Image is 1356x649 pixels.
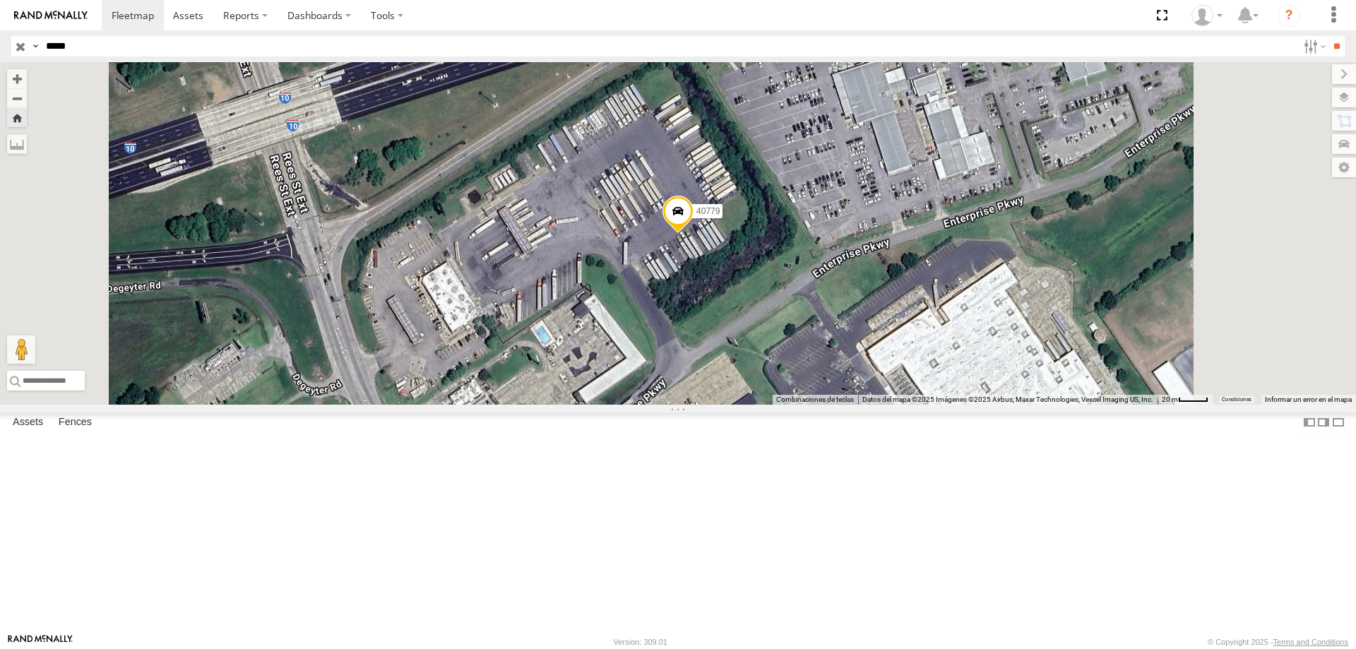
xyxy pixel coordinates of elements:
label: Assets [6,412,50,432]
span: 40779 [696,206,720,216]
div: Version: 309.01 [614,638,667,646]
div: © Copyright 2025 - [1208,638,1348,646]
a: Informar un error en el mapa [1265,395,1352,403]
label: Dock Summary Table to the Right [1316,412,1331,433]
a: Visit our Website [8,635,73,649]
label: Map Settings [1332,157,1356,177]
label: Fences [52,412,99,432]
button: Zoom out [7,88,27,108]
label: Search Query [30,36,41,56]
img: rand-logo.svg [14,11,88,20]
a: Terms and Conditions [1273,638,1348,646]
a: Condiciones (se abre en una nueva pestaña) [1222,397,1251,403]
label: Dock Summary Table to the Left [1302,412,1316,433]
button: Zoom in [7,69,27,88]
button: Zoom Home [7,108,27,127]
label: Search Filter Options [1298,36,1328,56]
span: 20 m [1162,395,1178,403]
label: Measure [7,134,27,154]
button: Combinaciones de teclas [776,395,854,405]
label: Hide Summary Table [1331,412,1345,433]
i: ? [1278,4,1300,27]
span: Datos del mapa ©2025 Imágenes ©2025 Airbus, Maxar Technologies, Vexcel Imaging US, Inc. [862,395,1153,403]
button: Escala del mapa: 20 m por 39 píxeles [1158,395,1213,405]
div: Juan Lopez [1186,5,1227,26]
button: Arrastra el hombrecito naranja al mapa para abrir Street View [7,335,35,364]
